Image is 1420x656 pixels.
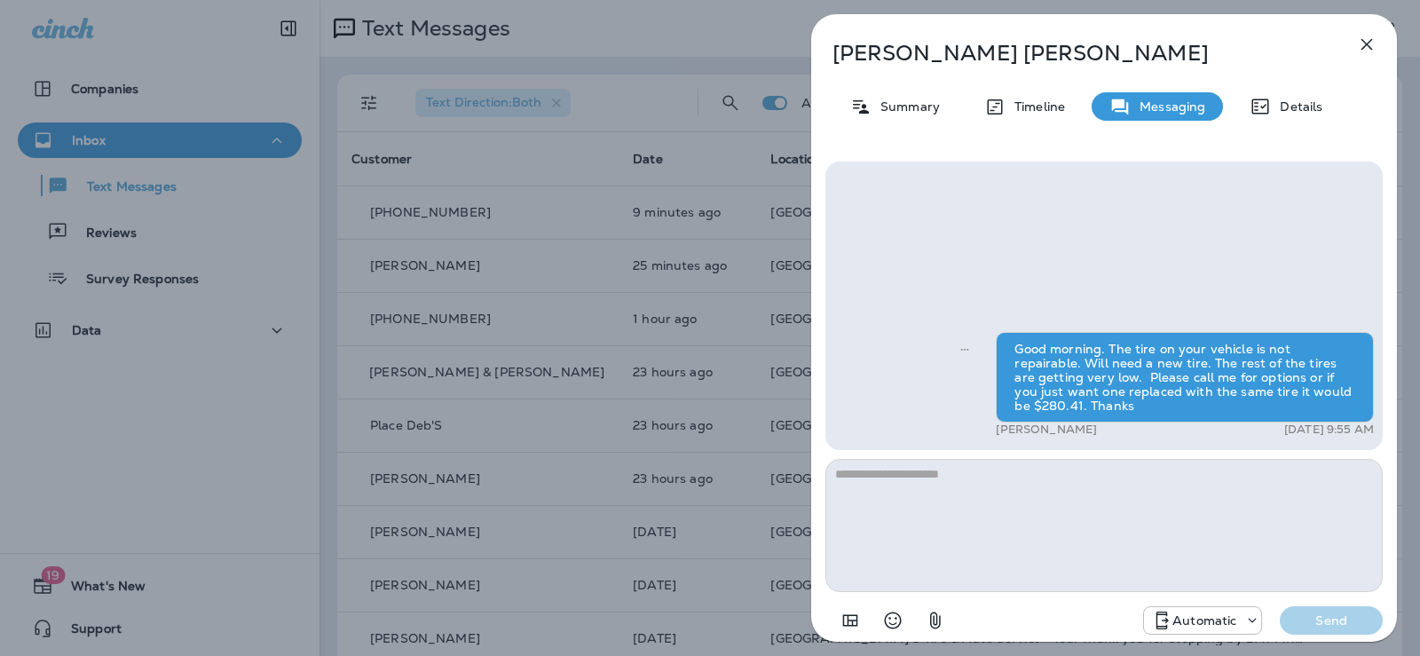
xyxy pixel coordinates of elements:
[1131,99,1205,114] p: Messaging
[996,423,1097,437] p: [PERSON_NAME]
[1284,423,1374,437] p: [DATE] 9:55 AM
[875,603,911,638] button: Select an emoji
[832,41,1317,66] p: [PERSON_NAME] [PERSON_NAME]
[832,603,868,638] button: Add in a premade template
[960,340,969,356] span: Sent
[1172,613,1236,628] p: Automatic
[1006,99,1065,114] p: Timeline
[1271,99,1322,114] p: Details
[872,99,940,114] p: Summary
[996,332,1374,423] div: Good morning. The tire on your vehicle is not repairable. Will need a new tire. The rest of the t...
